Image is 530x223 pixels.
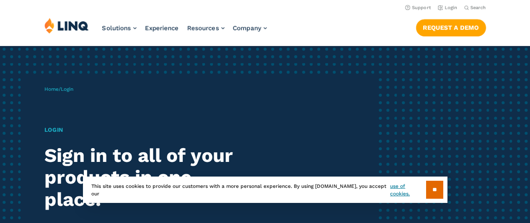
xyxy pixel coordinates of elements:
button: Open Search Bar [464,5,486,11]
nav: Primary Navigation [102,18,267,45]
span: Login [61,86,73,92]
a: Experience [145,24,179,32]
a: Request a Demo [416,19,486,36]
a: Solutions [102,24,137,32]
a: Login [438,5,458,10]
a: Support [405,5,431,10]
a: Company [233,24,267,32]
span: Search [471,5,486,10]
h1: Login [44,126,248,134]
a: Resources [187,24,225,32]
div: This site uses cookies to provide our customers with a more personal experience. By using [DOMAIN... [83,177,447,203]
a: use of cookies. [390,182,426,197]
a: Home [44,86,59,92]
span: Resources [187,24,219,32]
img: LINQ | K‑12 Software [44,18,89,33]
span: Solutions [102,24,131,32]
nav: Button Navigation [416,18,486,36]
h2: Sign in to all of your products in one place. [44,145,248,211]
span: / [44,86,73,92]
span: Company [233,24,261,32]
